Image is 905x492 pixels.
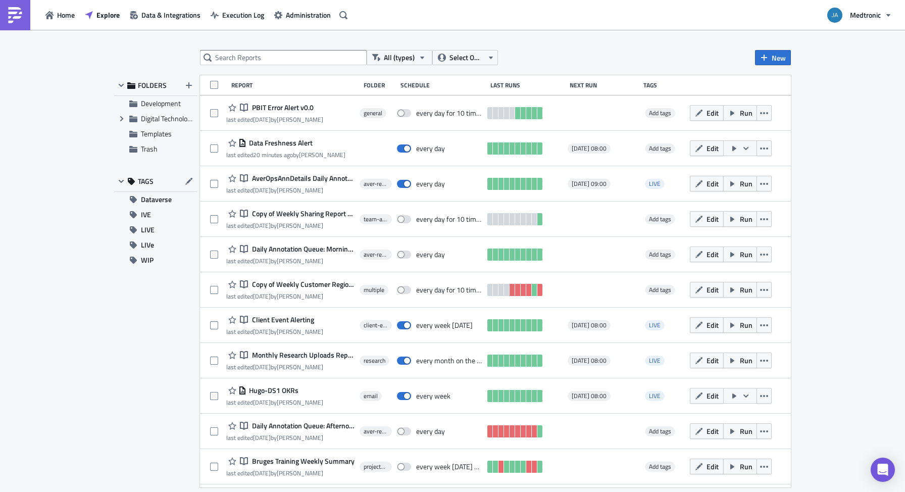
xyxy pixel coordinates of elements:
[690,317,724,333] button: Edit
[645,320,665,330] span: LIVE
[231,81,359,89] div: Report
[645,426,675,436] span: Add tags
[690,247,724,262] button: Edit
[723,211,757,227] button: Run
[364,251,388,259] span: aver-reporting
[384,52,415,63] span: All (types)
[96,10,120,20] span: Explore
[226,186,355,194] div: last edited by [PERSON_NAME]
[740,284,752,295] span: Run
[200,50,367,65] input: Search Reports
[826,7,843,24] img: Avatar
[645,214,675,224] span: Add tags
[246,138,313,147] span: Data Freshness Alert
[253,115,271,124] time: 2025-09-17T10:59:25Z
[364,286,384,294] span: multiple
[114,253,197,268] button: WIP
[253,362,271,372] time: 2025-03-03T10:48:51Z
[138,81,167,90] span: FOLDERS
[141,128,172,139] span: Templates
[416,427,445,436] div: every day
[114,192,197,207] button: Dataverse
[40,7,80,23] button: Home
[253,221,271,230] time: 2025-03-18T15:24:26Z
[690,140,724,156] button: Edit
[364,81,395,89] div: Folder
[707,390,719,401] span: Edit
[740,214,752,224] span: Run
[364,109,382,117] span: general
[740,355,752,366] span: Run
[114,222,197,237] button: LIVE
[253,468,271,478] time: 2025-03-03T11:15:44Z
[570,81,639,89] div: Next Run
[645,108,675,118] span: Add tags
[416,285,483,294] div: every day for 10 times
[645,356,665,366] span: LIVE
[723,282,757,298] button: Run
[226,363,355,371] div: last edited by [PERSON_NAME]
[645,250,675,260] span: Add tags
[649,179,661,188] span: LIVE
[572,144,607,153] span: [DATE] 08:00
[690,388,724,404] button: Edit
[707,426,719,436] span: Edit
[226,434,355,441] div: last edited by [PERSON_NAME]
[649,143,671,153] span: Add tags
[649,250,671,259] span: Add tags
[249,315,314,324] span: Client Event Alerting
[416,250,445,259] div: every day
[572,180,607,188] span: [DATE] 09:00
[249,209,355,218] span: Copy of Weekly Sharing Report v0.0
[740,461,752,472] span: Run
[138,177,154,186] span: TAGS
[80,7,125,23] button: Explore
[707,214,719,224] span: Edit
[226,469,355,477] div: last edited by [PERSON_NAME]
[649,391,661,401] span: LIVE
[364,392,378,400] span: email
[850,10,881,20] span: Medtronic
[707,178,719,189] span: Edit
[723,105,757,121] button: Run
[707,143,719,154] span: Edit
[572,392,607,400] span: [DATE] 08:00
[416,356,483,365] div: every month on the 1st
[226,116,323,123] div: last edited by [PERSON_NAME]
[740,320,752,330] span: Run
[649,462,671,471] span: Add tags
[253,256,271,266] time: 2025-04-29T11:13:24Z
[141,113,199,124] span: Digital Technologies
[645,462,675,472] span: Add tags
[645,179,665,189] span: LIVE
[206,7,269,23] a: Execution Log
[416,109,483,118] div: every day for 10 times
[740,249,752,260] span: Run
[226,292,355,300] div: last edited by [PERSON_NAME]
[821,4,897,26] button: Medtronic
[572,321,607,329] span: [DATE] 08:00
[364,180,388,188] span: aver-reporting
[400,81,485,89] div: Schedule
[141,143,158,154] span: Trash
[367,50,432,65] button: All (types)
[253,398,271,407] time: 2025-05-16T10:51:29Z
[141,192,172,207] span: Dataverse
[572,357,607,365] span: [DATE] 08:00
[490,81,565,89] div: Last Runs
[364,427,388,435] span: aver-reporting
[690,423,724,439] button: Edit
[755,50,791,65] button: New
[416,321,473,330] div: every week on Monday
[249,421,355,430] span: Daily Annotation Queue: Afternoon Alerts v0.0
[416,462,483,471] div: every week on Friday until April 30, 2025
[643,81,686,89] div: Tags
[707,355,719,366] span: Edit
[723,423,757,439] button: Run
[707,461,719,472] span: Edit
[690,459,724,474] button: Edit
[253,150,293,160] time: 2025-09-25T07:53:44Z
[449,52,483,63] span: Select Owner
